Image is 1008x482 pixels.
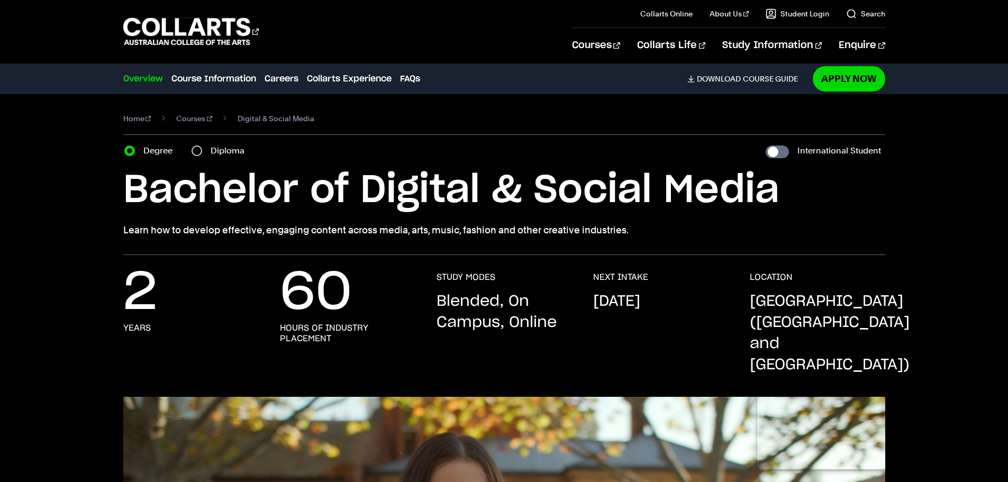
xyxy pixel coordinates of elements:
h1: Bachelor of Digital & Social Media [123,167,885,214]
a: Courses [176,111,212,126]
a: Study Information [722,28,822,63]
p: [DATE] [593,291,640,312]
a: Careers [265,72,298,85]
a: Collarts Life [637,28,705,63]
span: Download [697,74,741,84]
a: Collarts Experience [307,72,392,85]
a: Overview [123,72,163,85]
div: Go to homepage [123,16,259,47]
h3: hours of industry placement [280,323,415,344]
a: Search [846,8,885,19]
a: Home [123,111,151,126]
a: Student Login [766,8,829,19]
label: International Student [797,143,881,158]
p: 2 [123,272,157,314]
a: Apply Now [813,66,885,91]
p: Learn how to develop effective, engaging content across media, arts, music, fashion and other cre... [123,223,885,238]
p: [GEOGRAPHIC_DATA] ([GEOGRAPHIC_DATA] and [GEOGRAPHIC_DATA]) [750,291,910,376]
a: Collarts Online [640,8,693,19]
h3: LOCATION [750,272,793,283]
a: Enquire [839,28,885,63]
a: Course Information [171,72,256,85]
h3: years [123,323,151,333]
label: Diploma [211,143,251,158]
a: Courses [572,28,620,63]
h3: NEXT INTAKE [593,272,648,283]
h3: STUDY MODES [437,272,495,283]
label: Degree [143,143,179,158]
a: FAQs [400,72,420,85]
p: 60 [280,272,352,314]
a: About Us [710,8,749,19]
a: DownloadCourse Guide [687,74,806,84]
p: Blended, On Campus, Online [437,291,572,333]
span: Digital & Social Media [238,111,314,126]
